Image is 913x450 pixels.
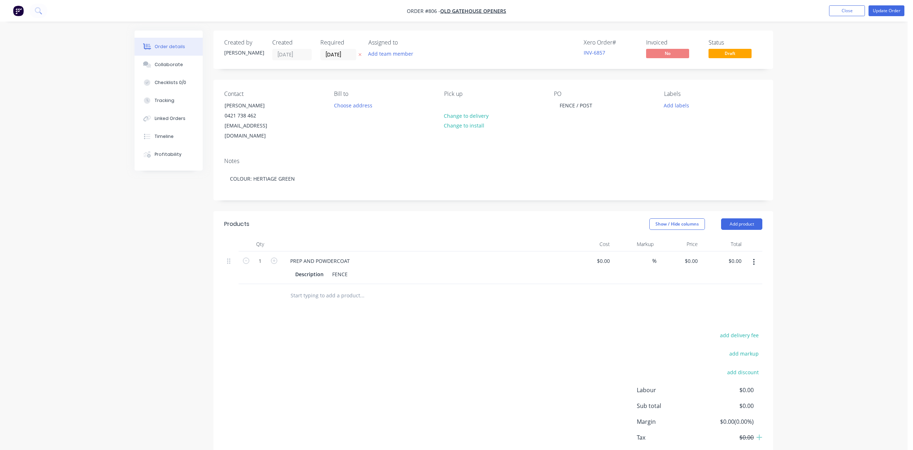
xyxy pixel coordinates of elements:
button: Choose address [330,100,376,110]
a: INV-6857 [584,49,605,56]
button: Show / Hide columns [649,218,705,230]
button: Add product [721,218,762,230]
img: Factory [13,5,24,16]
button: Tracking [135,92,203,110]
div: FENCE [329,269,350,279]
span: Sub total [637,402,701,410]
div: Contact [224,91,323,97]
button: Collaborate [135,56,203,74]
div: Collaborate [155,61,183,68]
button: Close [829,5,865,16]
span: $0.00 [701,402,754,410]
span: $0.00 [701,386,754,394]
div: Pick up [444,91,542,97]
button: Change to delivery [440,111,493,120]
div: Markup [613,237,657,251]
div: Created [272,39,312,46]
button: add delivery fee [716,330,762,340]
button: Add labels [660,100,693,110]
div: Status [709,39,762,46]
span: % [652,257,656,265]
div: Checklists 0/0 [155,79,186,86]
div: Profitability [155,151,182,158]
button: Add team member [368,49,417,59]
button: Linked Orders [135,110,203,127]
button: Checklists 0/0 [135,74,203,92]
input: Start typing to add a product... [290,288,434,303]
button: add markup [725,349,762,358]
span: Tax [637,433,701,442]
div: Required [320,39,360,46]
span: No [646,49,689,58]
div: Invoiced [646,39,700,46]
span: Draft [709,49,752,58]
div: Products [224,220,249,228]
div: [PERSON_NAME] [225,101,284,111]
a: Qld Gatehouse Openers [440,8,506,14]
div: Price [656,237,701,251]
div: Labels [664,91,762,97]
div: [PERSON_NAME]0421 738 462[EMAIL_ADDRESS][DOMAIN_NAME] [218,100,290,141]
div: [EMAIL_ADDRESS][DOMAIN_NAME] [225,121,284,141]
div: Xero Order # [584,39,637,46]
div: PREP AND POWDERCOAT [284,256,356,266]
div: Notes [224,158,762,164]
div: Tracking [155,97,174,104]
button: Timeline [135,127,203,145]
div: 0421 738 462 [225,111,284,121]
button: Add team member [364,49,417,59]
div: FENCE / POST [554,100,598,111]
span: Margin [637,417,701,426]
div: COLOUR: HERTIAGE GREEN [224,168,762,190]
div: Assigned to [368,39,440,46]
div: Linked Orders [155,115,185,122]
div: Bill to [334,91,432,97]
button: Order details [135,38,203,56]
button: add discount [723,367,762,377]
button: Profitability [135,145,203,163]
span: Labour [637,386,701,394]
div: Description [292,269,326,279]
button: Change to install [440,121,488,130]
div: Created by [224,39,264,46]
button: Update Order [869,5,904,16]
div: PO [554,91,652,97]
span: Order #806 - [407,8,440,14]
div: Total [701,237,745,251]
div: [PERSON_NAME] [224,49,264,56]
span: $0.00 [701,433,754,442]
span: $0.00 ( 0.00 %) [701,417,754,426]
div: Cost [569,237,613,251]
div: Order details [155,43,185,50]
div: Qty [239,237,282,251]
div: Timeline [155,133,174,140]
